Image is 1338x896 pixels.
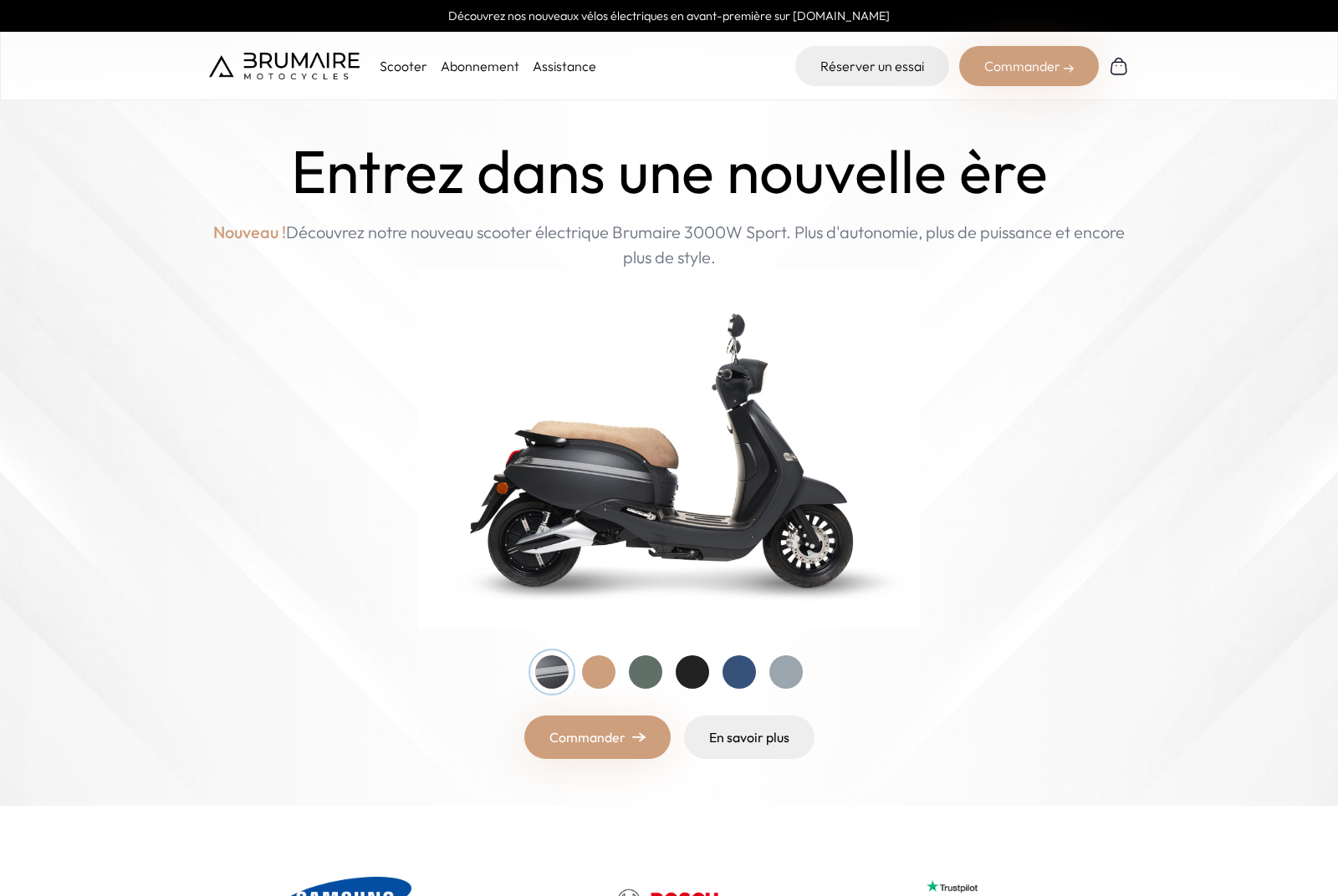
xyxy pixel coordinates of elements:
[441,58,519,74] a: Abonnement
[1064,64,1074,74] img: right-arrow-2.png
[533,58,596,74] a: Assistance
[209,220,1129,270] p: Découvrez notre nouveau scooter électrique Brumaire 3000W Sport. Plus d'autonomie, plus de puissa...
[291,137,1048,206] h1: Entrez dans une nouvelle ère
[209,53,360,79] img: Brumaire Motocycles
[684,715,815,759] a: En savoir plus
[524,715,671,759] a: Commander
[1109,56,1129,76] img: Panier
[380,56,427,76] p: Scooter
[213,220,286,245] span: Nouveau !
[959,46,1099,86] div: Commander
[632,732,646,742] img: right-arrow.png
[795,46,949,86] a: Réserver un essai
